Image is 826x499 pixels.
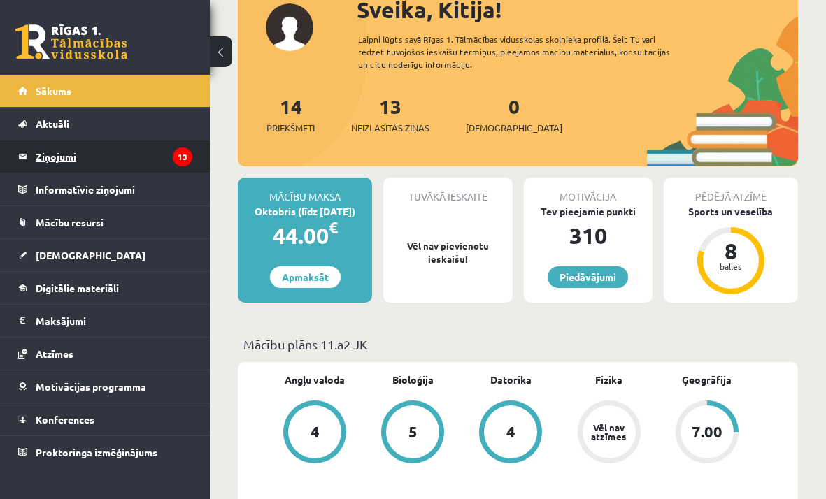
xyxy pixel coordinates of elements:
[18,75,192,107] a: Sākums
[462,400,560,466] a: 4
[595,373,622,387] a: Fizika
[351,94,429,135] a: 13Neizlasītās ziņas
[36,347,73,360] span: Atzīmes
[36,140,192,173] legend: Ziņojumi
[590,423,629,441] div: Vēl nav atzīmes
[36,282,119,294] span: Digitālie materiāli
[243,335,792,354] p: Mācību plāns 11.a2 JK
[524,219,653,252] div: 310
[18,108,192,140] a: Aktuāli
[692,424,722,440] div: 7.00
[36,85,71,97] span: Sākums
[466,94,562,135] a: 0[DEMOGRAPHIC_DATA]
[36,446,157,458] span: Proktoringa izmēģinājums
[36,173,192,205] legend: Informatīvie ziņojumi
[18,370,192,403] a: Motivācijas programma
[18,239,192,271] a: [DEMOGRAPHIC_DATA]
[18,206,192,238] a: Mācību resursi
[664,204,798,296] a: Sports un veselība 8 balles
[36,216,104,229] span: Mācību resursi
[548,266,628,288] a: Piedāvājumi
[664,178,798,204] div: Pēdējā atzīme
[710,240,752,262] div: 8
[351,121,429,135] span: Neizlasītās ziņas
[266,121,315,135] span: Priekšmeti
[466,121,562,135] span: [DEMOGRAPHIC_DATA]
[524,178,653,204] div: Motivācija
[238,204,372,219] div: Oktobris (līdz [DATE])
[18,338,192,370] a: Atzīmes
[18,305,192,337] a: Maksājumi
[710,262,752,270] div: balles
[524,204,653,219] div: Tev pieejamie punkti
[390,239,505,266] p: Vēl nav pievienotu ieskaišu!
[506,424,515,440] div: 4
[658,400,756,466] a: 7.00
[18,173,192,205] a: Informatīvie ziņojumi
[266,400,364,466] a: 4
[36,305,192,337] legend: Maksājumi
[15,24,127,59] a: Rīgas 1. Tālmācības vidusskola
[664,204,798,219] div: Sports un veselība
[270,266,341,288] a: Apmaksāt
[18,403,192,435] a: Konferences
[383,178,512,204] div: Tuvākā ieskaite
[238,219,372,252] div: 44.00
[238,178,372,204] div: Mācību maksa
[36,413,94,426] span: Konferences
[311,424,320,440] div: 4
[358,33,695,71] div: Laipni lūgts savā Rīgas 1. Tālmācības vidusskolas skolnieka profilā. Šeit Tu vari redzēt tuvojošo...
[490,373,532,387] a: Datorika
[36,380,146,393] span: Motivācijas programma
[18,272,192,304] a: Digitālie materiāli
[173,147,192,166] i: 13
[682,373,732,387] a: Ģeogrāfija
[18,436,192,468] a: Proktoringa izmēģinājums
[560,400,658,466] a: Vēl nav atzīmes
[364,400,462,466] a: 5
[329,217,338,238] span: €
[408,424,418,440] div: 5
[392,373,434,387] a: Bioloģija
[36,117,69,130] span: Aktuāli
[266,94,315,135] a: 14Priekšmeti
[36,249,145,261] span: [DEMOGRAPHIC_DATA]
[285,373,345,387] a: Angļu valoda
[18,140,192,173] a: Ziņojumi13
